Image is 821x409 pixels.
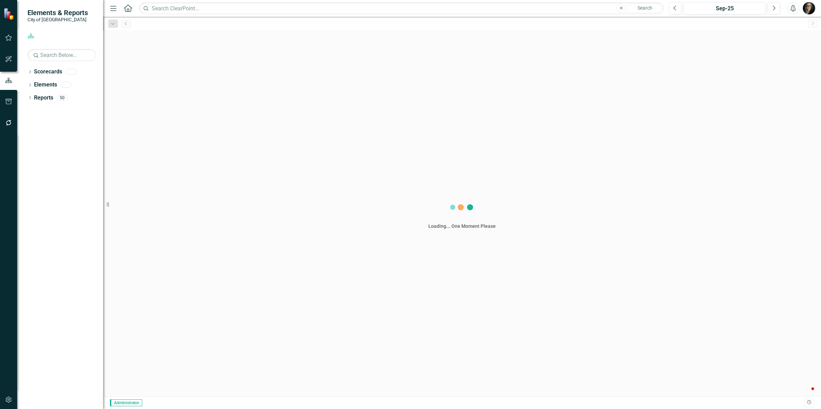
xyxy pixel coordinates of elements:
[34,94,53,102] a: Reports
[34,81,57,89] a: Elements
[803,2,815,14] img: Natalie Kovach
[27,17,88,22] small: City of [GEOGRAPHIC_DATA]
[34,68,62,76] a: Scorecards
[3,8,15,20] img: ClearPoint Strategy
[27,49,96,61] input: Search Below...
[628,3,662,13] button: Search
[428,223,496,230] div: Loading... One Moment Please
[57,95,68,101] div: 50
[638,5,652,11] span: Search
[684,2,766,14] button: Sep-25
[110,399,142,406] span: Administrator
[139,2,664,14] input: Search ClearPoint...
[798,386,814,402] iframe: Intercom live chat
[27,9,88,17] span: Elements & Reports
[686,4,763,13] div: Sep-25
